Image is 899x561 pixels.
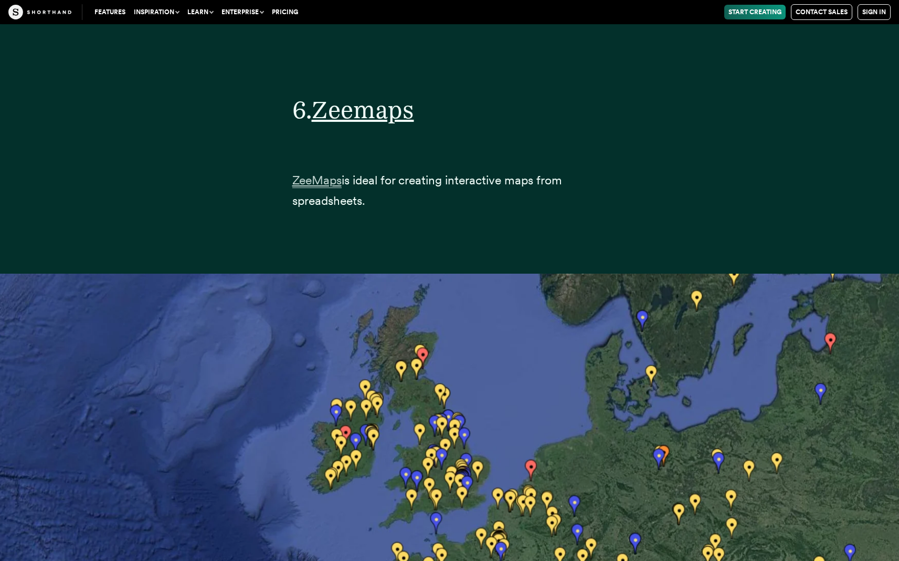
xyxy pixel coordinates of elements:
a: ZeeMaps [292,173,342,188]
button: Enterprise [217,5,268,19]
a: Pricing [268,5,302,19]
button: Inspiration [130,5,183,19]
span: 6. [292,95,312,124]
img: The Craft [8,5,71,19]
span: ZeeMaps [292,173,342,188]
a: Features [90,5,130,19]
button: Learn [183,5,217,19]
a: Start Creating [724,5,786,19]
span: is ideal for creating interactive maps from spreadsheets. [292,173,562,208]
a: Contact Sales [791,4,852,20]
a: Sign in [858,4,891,20]
a: Zeemaps [312,95,414,124]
